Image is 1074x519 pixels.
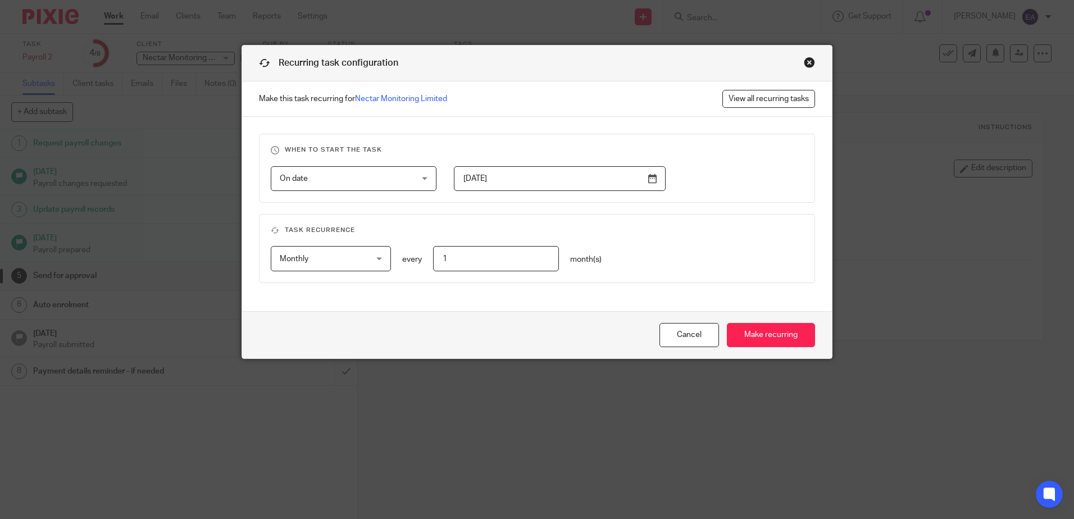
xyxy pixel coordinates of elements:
div: Close this dialog window [804,57,815,68]
input: Make recurring [727,323,815,347]
p: every [402,254,422,265]
span: Monthly [280,255,308,263]
button: Cancel [659,323,719,347]
span: month(s) [570,256,602,263]
span: On date [280,175,308,183]
h3: When to start the task [271,145,803,154]
h3: Task recurrence [271,226,803,235]
a: Nectar Monitoring Limited [355,95,447,103]
span: Make this task recurring for [259,93,447,104]
h1: Recurring task configuration [259,57,398,70]
a: View all recurring tasks [722,90,815,108]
